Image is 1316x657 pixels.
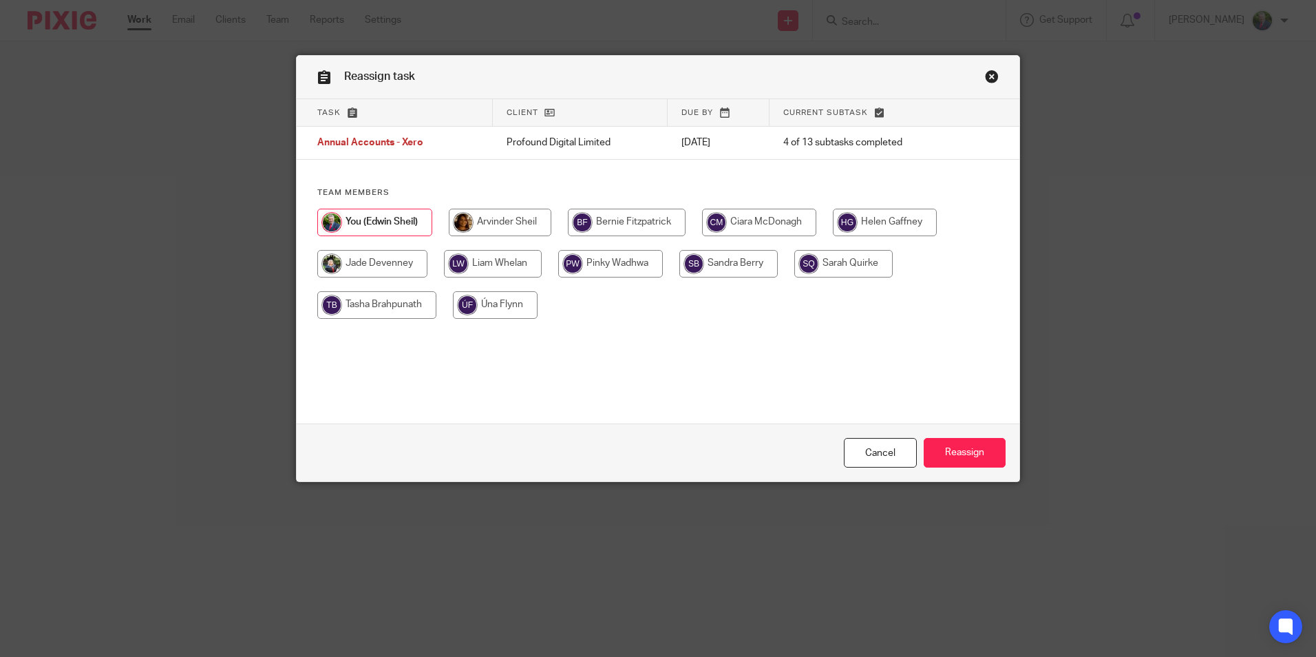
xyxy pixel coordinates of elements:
span: Task [317,109,341,116]
p: Profound Digital Limited [507,136,654,149]
span: Client [507,109,538,116]
span: Due by [681,109,713,116]
h4: Team members [317,187,999,198]
span: Current subtask [783,109,868,116]
span: Reassign task [344,71,415,82]
input: Reassign [924,438,1006,468]
p: [DATE] [681,136,756,149]
a: Close this dialog window [985,70,999,88]
a: Close this dialog window [844,438,917,468]
td: 4 of 13 subtasks completed [770,127,964,160]
span: Annual Accounts - Xero [317,138,423,148]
